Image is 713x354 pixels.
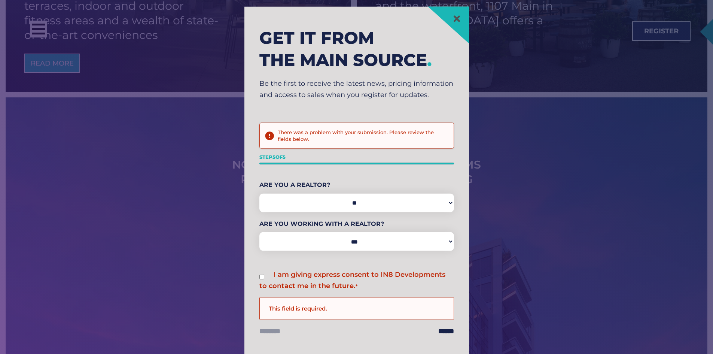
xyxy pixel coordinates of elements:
[259,270,445,290] label: I am giving express consent to IN8 Developments to contact me in the future.
[259,27,454,71] h2: Get it from the main source
[259,218,454,229] label: Are You Working With A Realtor?
[259,152,454,163] p: Step of
[259,297,454,319] div: This field is required.
[278,129,448,142] h2: There was a problem with your submission. Please review the fields below.
[283,154,286,160] span: 5
[427,49,432,70] span: .
[272,154,275,160] span: 5
[259,179,454,191] label: Are You A Realtor?
[259,78,454,100] p: Be the first to receive the latest news, pricing information and access to sales when you registe...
